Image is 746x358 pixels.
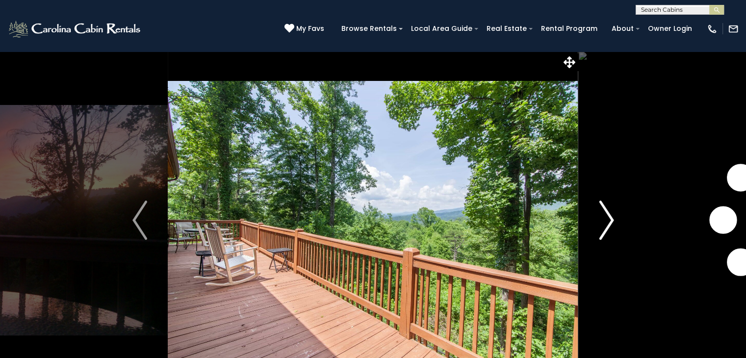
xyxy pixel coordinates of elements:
[132,201,147,240] img: arrow
[643,21,697,36] a: Owner Login
[296,24,324,34] span: My Favs
[336,21,402,36] a: Browse Rentals
[406,21,477,36] a: Local Area Guide
[536,21,602,36] a: Rental Program
[728,24,739,34] img: mail-regular-white.png
[482,21,532,36] a: Real Estate
[599,201,614,240] img: arrow
[284,24,327,34] a: My Favs
[707,24,718,34] img: phone-regular-white.png
[607,21,639,36] a: About
[7,19,143,39] img: White-1-2.png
